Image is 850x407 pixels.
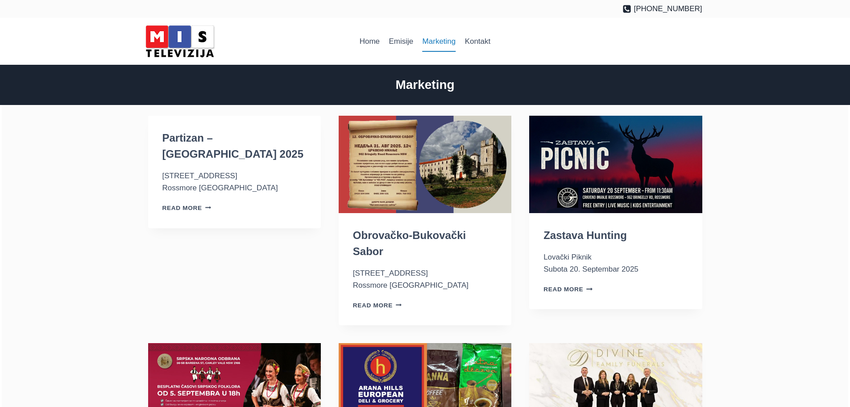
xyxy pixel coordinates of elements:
[529,116,702,213] img: Zastava Hunting
[355,31,385,52] a: Home
[418,31,460,52] a: Marketing
[162,170,307,194] p: [STREET_ADDRESS] Rossmore [GEOGRAPHIC_DATA]
[142,22,218,60] img: MIS Television
[634,3,702,15] span: [PHONE_NUMBER]
[543,229,627,241] a: Zastava Hunting
[353,267,497,291] p: [STREET_ADDRESS] Rossmore [GEOGRAPHIC_DATA]
[148,76,702,94] h2: Marketing
[353,229,466,257] a: Obrovačko-Bukovački Sabor
[622,3,702,15] a: [PHONE_NUMBER]
[543,286,593,293] a: Read More
[162,205,211,211] a: Read More
[543,251,688,275] p: Lovački Piknik Subota 20. Septembar 2025
[162,132,304,160] a: Partizan – [GEOGRAPHIC_DATA] 2025
[353,302,402,309] a: Read More
[355,31,495,52] nav: Primary Navigation
[460,31,495,52] a: Kontakt
[384,31,418,52] a: Emisije
[339,116,511,213] img: Obrovačko-Bukovački Sabor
